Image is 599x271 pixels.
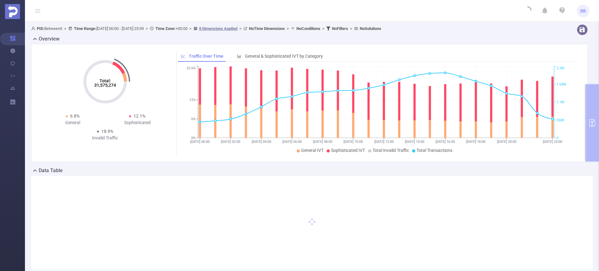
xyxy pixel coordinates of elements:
[313,140,332,144] tspan: [DATE] 08:00
[134,114,145,119] span: 12.1%
[190,140,210,144] tspan: [DATE] 00:00
[237,54,241,58] i: icon: bar-chart
[557,100,564,104] tspan: 1.1M
[360,26,381,31] b: No Solutions
[40,119,105,126] div: General
[70,114,80,119] span: 6.8%
[39,35,60,43] h2: Overview
[557,136,558,140] tspan: 0
[187,66,196,70] tspan: 22.6%
[251,140,271,144] tspan: [DATE] 04:00
[74,26,96,31] b: Time Range:
[249,26,285,31] b: No Time Dimensions
[296,26,320,31] b: No Conditions
[99,78,111,83] tspan: Total:
[191,117,196,121] tspan: 6%
[189,98,196,102] tspan: 12%
[374,140,393,144] tspan: [DATE] 12:00
[405,140,424,144] tspan: [DATE] 14:00
[373,148,409,153] span: Total Invalid Traffic
[580,5,586,17] span: BB
[497,140,516,144] tspan: [DATE] 20:00
[320,26,326,31] span: >
[5,4,20,19] img: Protected Media
[31,27,37,31] i: icon: user
[557,82,566,86] tspan: 1.65M
[221,140,240,144] tspan: [DATE] 02:00
[94,83,116,88] tspan: 31,575,274
[557,66,564,70] tspan: 2.2M
[189,54,223,59] span: Traffic Over Time
[343,140,363,144] tspan: [DATE] 10:00
[331,148,365,153] span: Sophisticated IVT
[436,140,455,144] tspan: [DATE] 16:00
[73,135,138,141] div: Invalid Traffic
[557,118,564,122] tspan: 550K
[282,140,301,144] tspan: [DATE] 06:00
[62,26,68,31] span: >
[285,26,291,31] span: >
[181,54,185,58] i: icon: line-chart
[524,7,531,15] i: icon: loading
[39,167,63,174] h2: Data Table
[332,26,348,31] b: No Filters
[245,54,323,59] span: General & Sophisticated IVT by Category
[31,26,381,31] span: BetweenX [DATE] 00:00 - [DATE] 23:59 +00:00
[466,140,485,144] tspan: [DATE] 18:00
[348,26,354,31] span: >
[199,26,237,31] u: 8 Dimensions Applied
[155,26,176,31] b: Time Zone:
[105,119,170,126] div: Sophisticated
[416,148,452,153] span: Total Transactions
[543,140,562,144] tspan: [DATE] 23:00
[191,136,196,140] tspan: 0%
[101,129,113,134] span: 18.9%
[237,26,243,31] span: >
[301,148,324,153] span: General IVT
[144,26,150,31] span: >
[37,26,44,31] b: PID:
[187,26,193,31] span: >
